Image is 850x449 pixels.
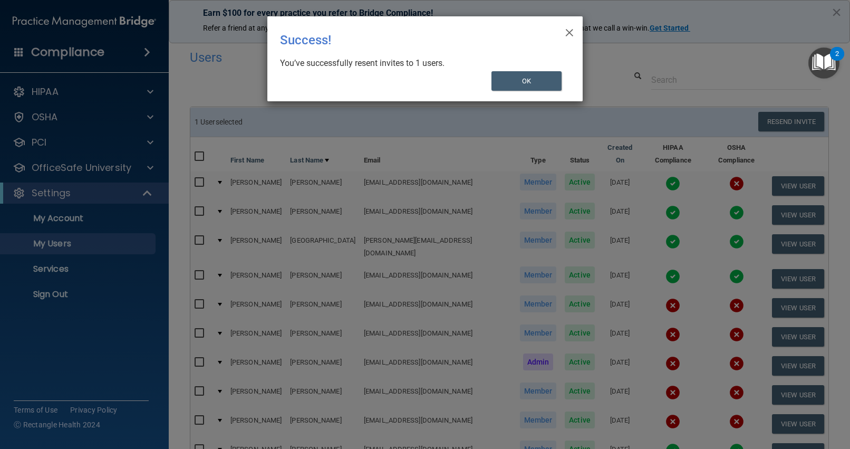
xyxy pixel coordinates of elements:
[280,58,562,69] div: You’ve successfully resent invites to 1 users.
[280,25,527,55] div: Success!
[491,71,562,91] button: OK
[565,21,574,42] span: ×
[808,47,839,79] button: Open Resource Center, 2 new notifications
[835,54,839,68] div: 2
